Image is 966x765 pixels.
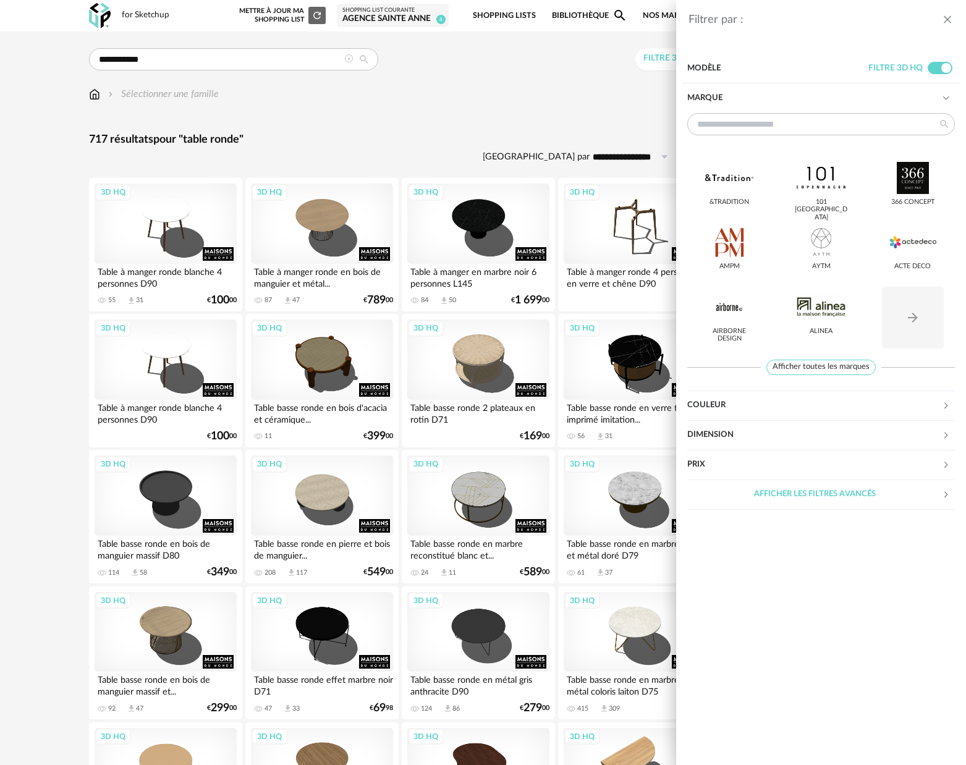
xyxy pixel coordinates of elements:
[941,12,954,28] button: close drawer
[687,54,868,83] div: Modèle
[868,64,923,72] span: Filtre 3D HQ
[905,313,920,321] span: Arrow Right icon
[710,198,749,206] div: &tradition
[687,450,955,480] div: Prix
[719,263,740,271] div: AMPM
[687,83,942,113] div: Marque
[794,198,848,222] div: 101 [GEOGRAPHIC_DATA]
[687,480,955,510] div: Afficher les filtres avancés
[812,263,831,271] div: AYTM
[687,450,942,480] div: Prix
[810,328,833,336] div: Alinea
[687,391,955,421] div: Couleur
[687,480,942,509] div: Afficher les filtres avancés
[894,263,931,271] div: Acte DECO
[687,420,942,450] div: Dimension
[891,198,934,206] div: 366 Concept
[687,421,955,450] div: Dimension
[882,287,944,349] button: Arrow Right icon
[688,13,941,27] div: Filtrer par :
[766,360,876,375] span: Afficher toutes les marques
[703,328,756,344] div: Airborne Design
[687,113,955,391] div: Marque
[687,391,942,420] div: Couleur
[687,83,955,113] div: Marque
